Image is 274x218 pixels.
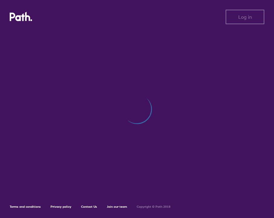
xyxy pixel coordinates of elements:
[226,10,264,24] button: Log in
[238,14,252,20] span: Log in
[10,205,41,209] a: Terms and conditions
[51,205,71,209] a: Privacy policy
[81,205,97,209] a: Contact Us
[137,205,171,209] h6: Copyright © Path 2018
[107,205,127,209] a: Join our team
